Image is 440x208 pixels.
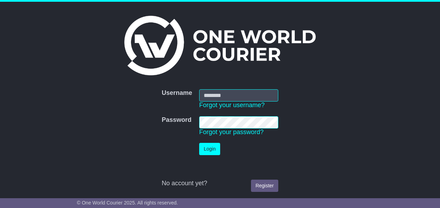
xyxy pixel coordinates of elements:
[199,129,264,136] a: Forgot your password?
[124,16,315,75] img: One World
[162,89,192,97] label: Username
[162,116,191,124] label: Password
[162,180,278,187] div: No account yet?
[199,143,220,155] button: Login
[251,180,278,192] a: Register
[199,102,265,109] a: Forgot your username?
[77,200,178,206] span: © One World Courier 2025. All rights reserved.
